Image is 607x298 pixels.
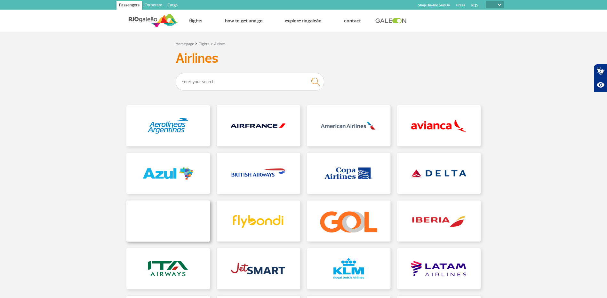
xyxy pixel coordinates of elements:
a: Cargo [165,1,180,11]
a: > [195,40,197,47]
a: Contact [344,18,361,24]
a: How to get and go [225,18,263,24]
a: Shop On-line GaleOn [418,3,450,7]
a: > [211,40,213,47]
a: Corporate [142,1,165,11]
button: Abrir recursos assistivos. [594,78,607,92]
a: Home page [176,42,194,46]
a: Flights [199,42,209,46]
input: Enter your search [176,73,324,90]
a: Explore RIOgaleão [285,18,322,24]
a: Passengers [116,1,142,11]
div: Plugin de acessibilidade da Hand Talk. [594,64,607,92]
a: Airlines [214,42,226,46]
h3: Airlines [176,51,432,67]
a: Flights [189,18,203,24]
a: Press [456,3,465,7]
a: RQS [471,3,478,7]
button: Abrir tradutor de língua de sinais. [594,64,607,78]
